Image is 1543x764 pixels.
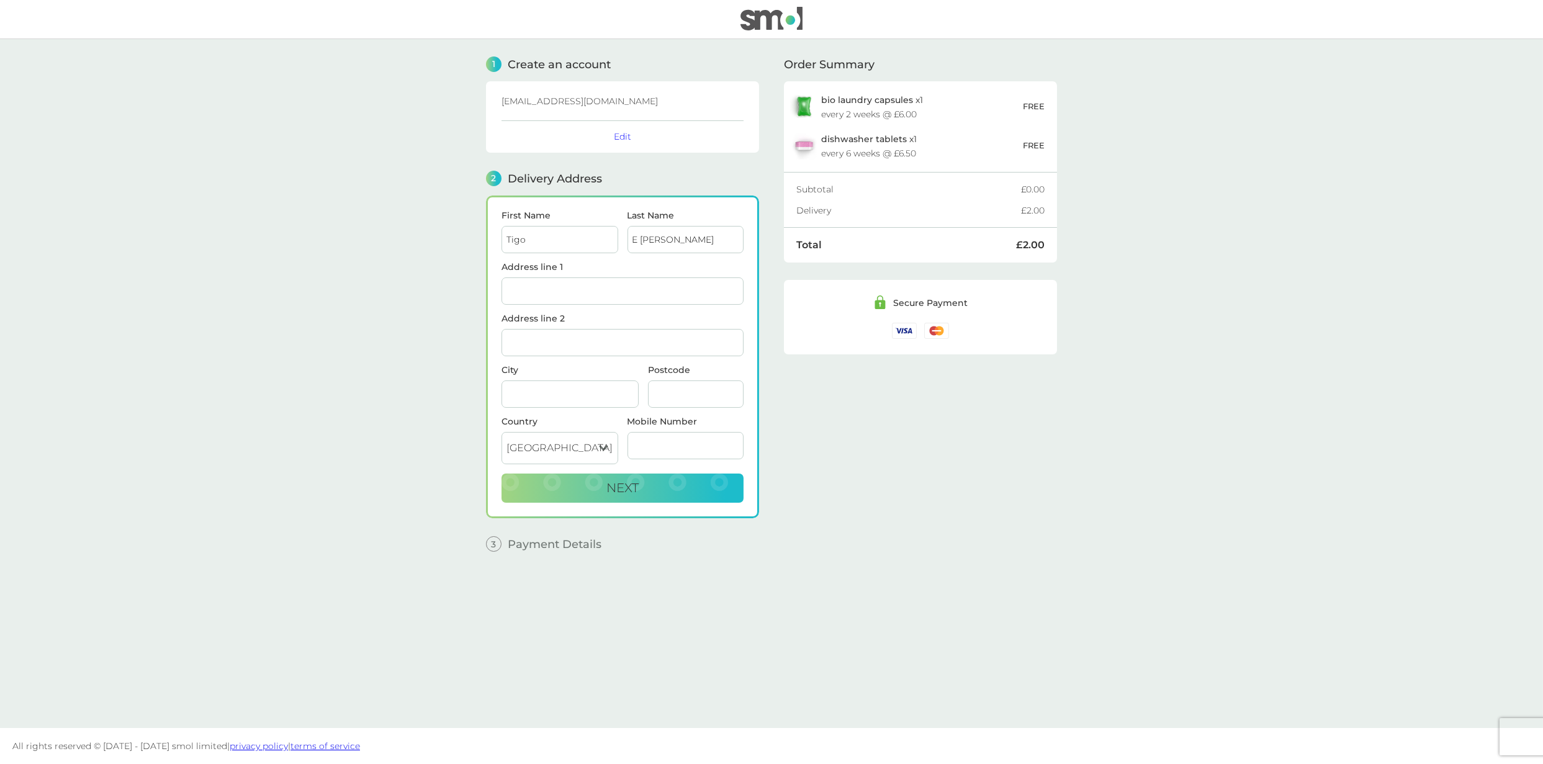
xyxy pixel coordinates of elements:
[796,240,1016,250] div: Total
[784,59,875,70] span: Order Summary
[796,185,1021,194] div: Subtotal
[290,740,360,752] a: terms of service
[821,134,917,144] p: x 1
[1016,240,1045,250] div: £2.00
[502,96,658,107] span: [EMAIL_ADDRESS][DOMAIN_NAME]
[893,299,968,307] div: Secure Payment
[486,536,502,552] span: 3
[486,56,502,72] span: 1
[821,94,913,106] span: bio laundry capsules
[502,474,744,503] button: Next
[614,131,631,142] button: Edit
[508,539,601,550] span: Payment Details
[648,366,744,374] label: Postcode
[628,211,744,220] label: Last Name
[628,417,744,426] label: Mobile Number
[1021,206,1045,215] div: £2.00
[502,314,744,323] label: Address line 2
[502,211,618,220] label: First Name
[1023,100,1045,113] p: FREE
[508,173,602,184] span: Delivery Address
[821,149,916,158] div: every 6 weeks @ £6.50
[502,263,744,271] label: Address line 1
[1021,185,1045,194] div: £0.00
[924,323,949,338] img: /assets/icons/cards/mastercard.svg
[740,7,803,30] img: smol
[230,740,288,752] a: privacy policy
[1023,139,1045,152] p: FREE
[606,480,639,495] span: Next
[821,133,907,145] span: dishwasher tablets
[502,417,618,426] div: Country
[796,206,1021,215] div: Delivery
[508,59,611,70] span: Create an account
[892,323,917,338] img: /assets/icons/cards/visa.svg
[486,171,502,186] span: 2
[502,366,639,374] label: City
[821,110,917,119] div: every 2 weeks @ £6.00
[821,95,923,105] p: x 1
